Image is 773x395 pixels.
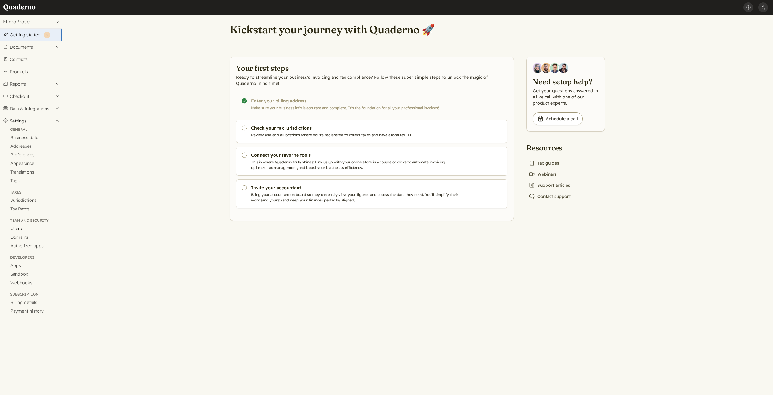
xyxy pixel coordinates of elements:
[541,63,551,73] img: Jairo Fumero, Account Executive at Quaderno
[559,63,568,73] img: Javier Rubio, DevRel at Quaderno
[236,120,507,143] a: Check your tax jurisdictions Review and add all locations where you're registered to collect taxe...
[526,143,573,153] h2: Resources
[251,185,461,191] h3: Invite your accountant
[550,63,560,73] img: Ivo Oltmans, Business Developer at Quaderno
[236,179,507,208] a: Invite your accountant Bring your accountant on board so they can easily view your figures and ac...
[2,190,59,196] div: Taxes
[2,292,59,298] div: Subscription
[2,127,59,133] div: General
[230,23,435,36] h1: Kickstart your journey with Quaderno 🚀
[46,33,48,37] span: 3
[533,112,583,125] a: Schedule a call
[526,170,559,178] a: Webinars
[251,159,461,170] p: This is where Quaderno truly shines! Link us up with your online store in a couple of clicks to a...
[251,152,461,158] h3: Connect your favorite tools
[251,125,461,131] h3: Check your tax jurisdictions
[526,192,573,201] a: Contact support
[236,74,507,86] p: Ready to streamline your business's invoicing and tax compliance? Follow these super simple steps...
[236,63,507,73] h2: Your first steps
[526,181,573,190] a: Support articles
[2,255,59,261] div: Developers
[251,192,461,203] p: Bring your accountant on board so they can easily view your figures and access the data they need...
[533,88,599,106] p: Get your questions answered in a live call with one of our product experts.
[533,63,543,73] img: Diana Carrasco, Account Executive at Quaderno
[236,147,507,176] a: Connect your favorite tools This is where Quaderno truly shines! Link us up with your online stor...
[526,159,562,167] a: Tax guides
[533,77,599,86] h2: Need setup help?
[2,218,59,224] div: Team and security
[251,132,461,138] p: Review and add all locations where you're registered to collect taxes and have a local tax ID.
